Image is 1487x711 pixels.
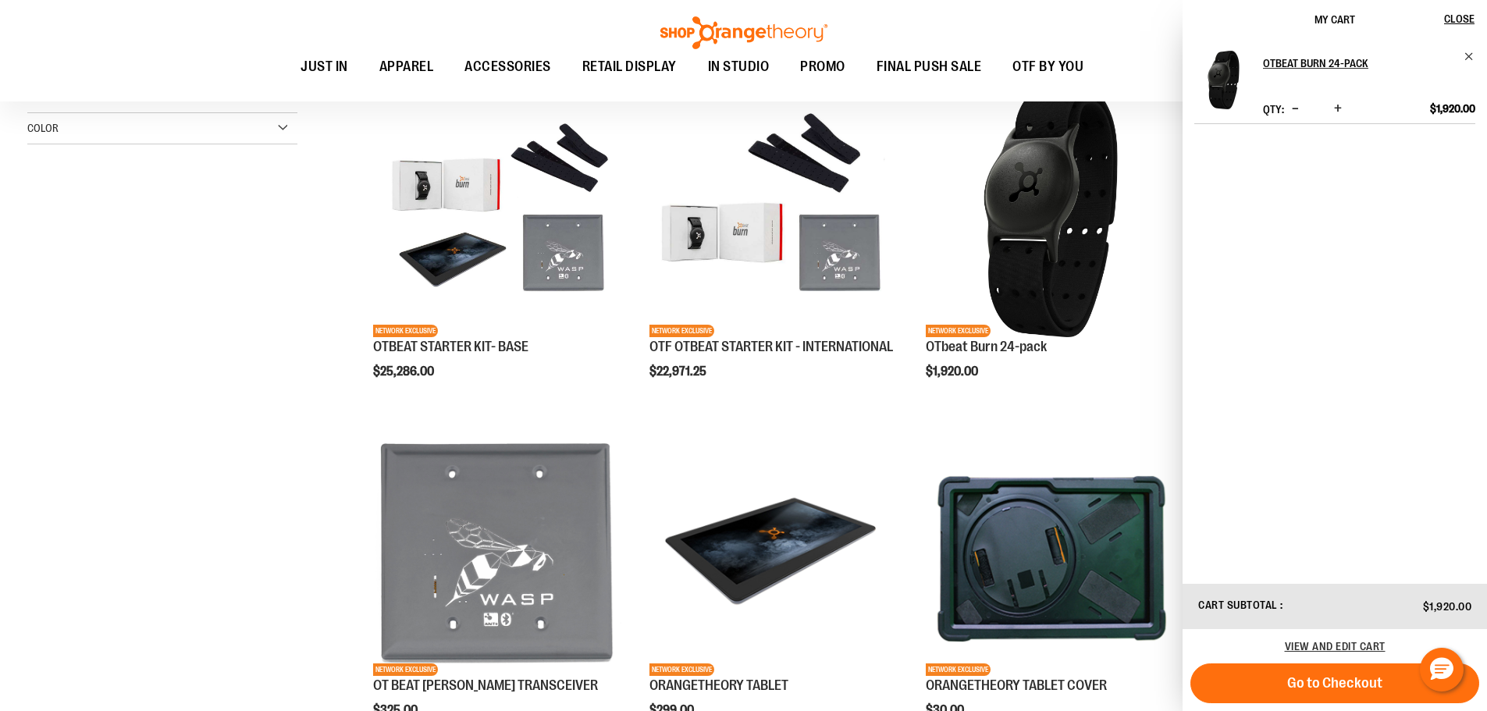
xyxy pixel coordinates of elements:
span: NETWORK EXCLUSIVE [926,663,991,676]
a: OTBEAT STARTER KIT- BASENETWORK EXCLUSIVE [373,87,623,340]
a: APPAREL [364,49,450,85]
div: product [642,80,907,418]
span: NETWORK EXCLUSIVE [373,663,438,676]
a: View and edit cart [1285,640,1386,652]
img: OTF OTBEAT STARTER KIT - INTERNATIONAL [649,87,899,337]
button: Increase product quantity [1330,101,1346,117]
span: NETWORK EXCLUSIVE [373,325,438,337]
span: $1,920.00 [1423,600,1472,613]
a: OTbeat Burn 24-packNETWORK EXCLUSIVE [926,87,1176,340]
a: RETAIL DISPLAY [567,49,692,85]
span: FINAL PUSH SALE [877,49,982,84]
a: OT BEAT [PERSON_NAME] TRANSCEIVER [373,677,598,693]
button: Decrease product quantity [1288,101,1303,117]
span: Cart Subtotal [1198,599,1278,611]
a: OTF OTBEAT STARTER KIT - INTERNATIONAL [649,339,893,354]
li: Product [1194,51,1475,124]
img: Product image for ORANGETHEORY TABLET [649,426,899,676]
span: $22,971.25 [649,364,709,379]
a: ACCESSORIES [449,49,567,85]
label: Qty [1263,103,1284,116]
a: OTbeat Burn 24-pack [1194,51,1253,119]
span: PROMO [800,49,845,84]
span: NETWORK EXCLUSIVE [926,325,991,337]
span: Color [27,122,59,134]
button: Hello, have a question? Let’s chat. [1420,648,1464,691]
img: Shop Orangetheory [658,16,830,49]
span: RETAIL DISPLAY [582,49,677,84]
a: OTbeat Burn 24-pack [1263,51,1475,76]
h2: OTbeat Burn 24-pack [1263,51,1454,76]
a: PROMO [784,49,861,85]
a: Remove item [1464,51,1475,62]
a: IN STUDIO [692,49,785,84]
a: OTF OTBEAT STARTER KIT - INTERNATIONALNETWORK EXCLUSIVE [649,87,899,340]
span: NETWORK EXCLUSIVE [649,663,714,676]
a: ORANGETHEORY TABLET COVER [926,677,1107,693]
span: $25,286.00 [373,364,436,379]
span: OTF BY YOU [1012,49,1083,84]
span: ACCESSORIES [464,49,551,84]
div: product [365,80,631,418]
a: Product image for ORANGETHEORY TABLET COVERNETWORK EXCLUSIVE [926,426,1176,678]
span: IN STUDIO [708,49,770,84]
span: Go to Checkout [1287,674,1382,691]
span: Close [1444,12,1475,25]
img: OTbeat Burn 24-pack [1194,51,1253,109]
img: Product image for OT BEAT POE TRANSCEIVER [373,426,623,676]
span: APPAREL [379,49,434,84]
span: My Cart [1314,13,1355,26]
button: Go to Checkout [1190,663,1479,703]
span: NETWORK EXCLUSIVE [649,325,714,337]
div: product [918,80,1183,418]
a: Product image for OT BEAT POE TRANSCEIVERNETWORK EXCLUSIVE [373,426,623,678]
a: OTbeat Burn 24-pack [926,339,1047,354]
a: JUST IN [285,49,364,85]
a: ORANGETHEORY TABLET [649,677,788,693]
a: Product image for ORANGETHEORY TABLETNETWORK EXCLUSIVE [649,426,899,678]
a: OTF BY YOU [997,49,1099,85]
img: OTbeat Burn 24-pack [926,87,1176,337]
img: OTBEAT STARTER KIT- BASE [373,87,623,337]
span: JUST IN [301,49,348,84]
img: Product image for ORANGETHEORY TABLET COVER [926,426,1176,676]
span: $1,920.00 [1430,101,1475,116]
span: $1,920.00 [926,364,980,379]
a: FINAL PUSH SALE [861,49,998,85]
a: OTBEAT STARTER KIT- BASE [373,339,528,354]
